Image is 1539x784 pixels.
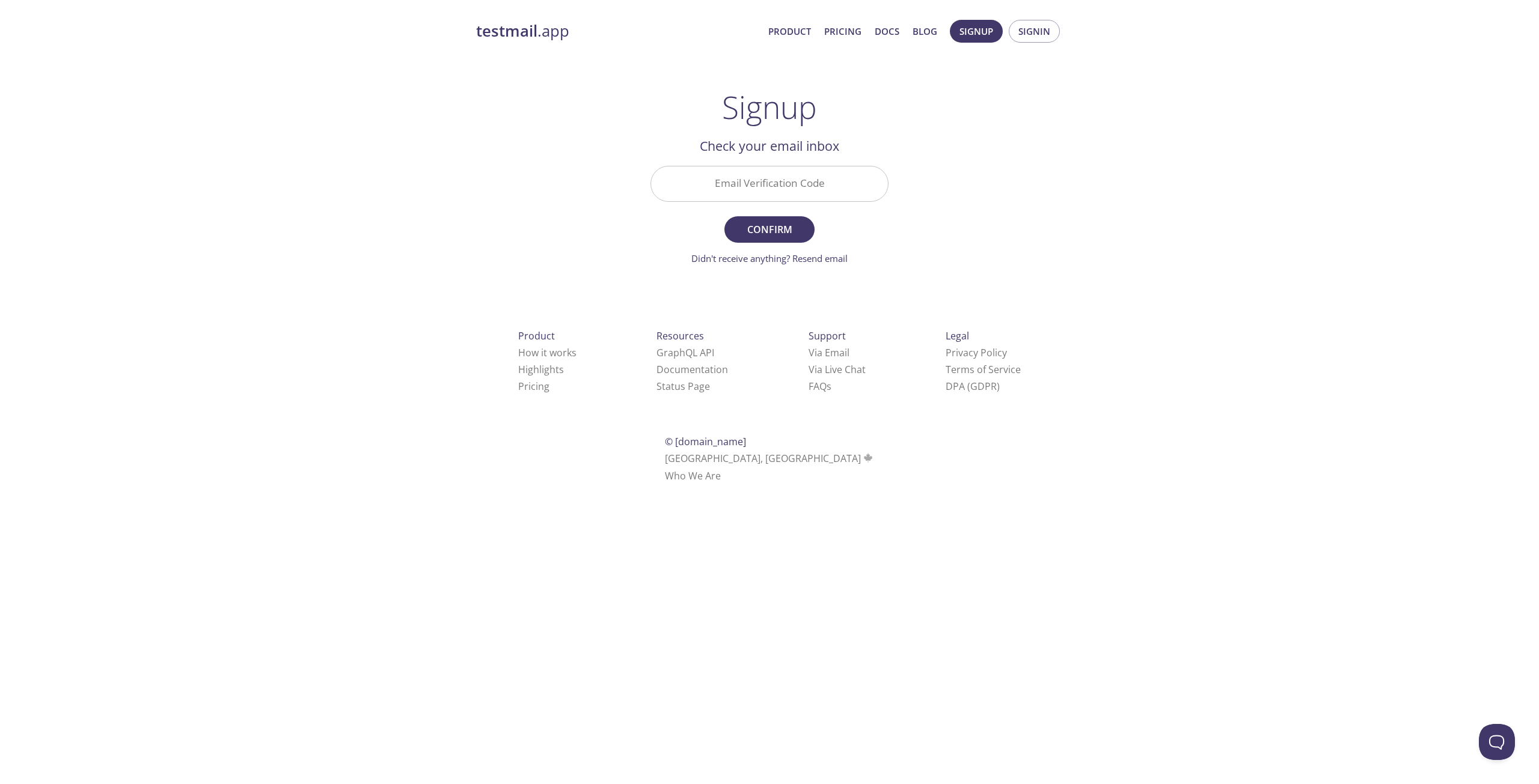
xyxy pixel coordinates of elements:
[656,346,714,359] a: GraphQL API
[1018,23,1050,39] span: Signin
[518,363,564,376] a: Highlights
[809,363,866,376] a: Via Live Chat
[768,23,811,39] a: Product
[650,136,889,156] h2: Check your email inbox
[665,435,746,448] span: © [DOMAIN_NAME]
[665,469,721,482] a: Who We Are
[946,329,969,342] span: Legal
[691,252,848,264] a: Didn't receive anything? Resend email
[827,380,831,393] span: s
[1479,724,1515,760] iframe: Help Scout Beacon - Open
[875,23,899,39] a: Docs
[824,23,861,39] a: Pricing
[809,346,849,359] a: Via Email
[476,21,759,41] a: testmail.app
[946,346,1007,359] a: Privacy Policy
[518,346,577,359] a: How it works
[722,89,817,125] h1: Signup
[959,23,993,39] span: Signup
[738,221,801,238] span: Confirm
[946,363,1021,376] a: Terms of Service
[946,380,1000,393] a: DPA (GDPR)
[518,329,555,342] span: Product
[950,20,1003,43] button: Signup
[656,380,710,393] a: Status Page
[1009,20,1060,43] button: Signin
[809,329,846,342] span: Support
[809,380,831,393] a: FAQ
[665,452,875,465] span: [GEOGRAPHIC_DATA], [GEOGRAPHIC_DATA]
[724,216,815,243] button: Confirm
[656,329,704,342] span: Resources
[913,23,937,39] a: Blog
[476,20,537,41] strong: testmail
[656,363,728,376] a: Documentation
[518,380,549,393] a: Pricing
